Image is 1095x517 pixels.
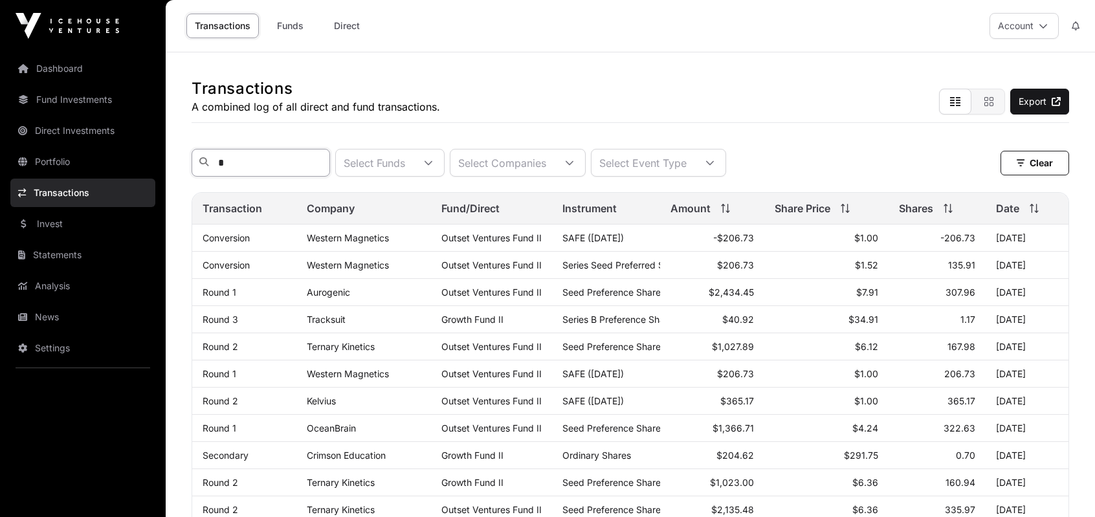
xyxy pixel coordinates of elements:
[946,287,975,298] span: 307.96
[10,179,155,207] a: Transactions
[986,225,1068,252] td: [DATE]
[940,232,975,243] span: -206.73
[947,341,975,352] span: 167.98
[660,442,764,469] td: $204.62
[307,450,386,461] a: Crimson Education
[562,450,631,461] span: Ordinary Shares
[660,306,764,333] td: $40.92
[307,504,375,515] a: Ternary Kinetics
[660,252,764,279] td: $206.73
[852,423,878,434] span: $4.24
[192,99,440,115] p: A combined log of all direct and fund transactions.
[203,450,249,461] a: Secondary
[854,232,878,243] span: $1.00
[562,232,624,243] span: SAFE ([DATE])
[203,423,236,434] a: Round 1
[307,287,350,298] a: Aurogenic
[986,360,1068,388] td: [DATE]
[441,504,542,515] a: Outset Ventures Fund II
[203,477,238,488] a: Round 2
[660,388,764,415] td: $365.17
[203,395,238,406] a: Round 2
[186,14,259,38] a: Transactions
[562,395,624,406] span: SAFE ([DATE])
[1010,89,1069,115] a: Export
[986,279,1068,306] td: [DATE]
[321,14,373,38] a: Direct
[307,201,355,216] span: Company
[855,341,878,352] span: $6.12
[307,368,389,379] a: Western Magnetics
[852,504,878,515] span: $6.36
[854,395,878,406] span: $1.00
[441,395,542,406] a: Outset Ventures Fund II
[855,259,878,270] span: $1.52
[852,477,878,488] span: $6.36
[10,241,155,269] a: Statements
[203,232,250,243] a: Conversion
[946,477,975,488] span: 160.94
[960,314,975,325] span: 1.17
[441,341,542,352] a: Outset Ventures Fund II
[996,201,1019,216] span: Date
[562,287,665,298] span: Seed Preference Shares
[10,85,155,114] a: Fund Investments
[203,259,250,270] a: Conversion
[441,287,542,298] a: Outset Ventures Fund II
[945,504,975,515] span: 335.97
[203,287,236,298] a: Round 1
[203,314,238,325] a: Round 3
[562,259,683,270] span: Series Seed Preferred Stock
[986,415,1068,442] td: [DATE]
[441,201,500,216] span: Fund/Direct
[986,333,1068,360] td: [DATE]
[450,149,554,176] div: Select Companies
[336,149,413,176] div: Select Funds
[660,225,764,252] td: -$206.73
[944,423,975,434] span: 322.63
[264,14,316,38] a: Funds
[844,450,878,461] span: $291.75
[562,504,665,515] span: Seed Preference Shares
[775,201,830,216] span: Share Price
[307,477,375,488] a: Ternary Kinetics
[203,368,236,379] a: Round 1
[592,149,694,176] div: Select Event Type
[307,232,389,243] a: Western Magnetics
[986,442,1068,469] td: [DATE]
[986,388,1068,415] td: [DATE]
[562,314,678,325] span: Series B Preference Shares
[1030,455,1095,517] div: Chat Widget
[441,368,542,379] a: Outset Ventures Fund II
[441,314,503,325] a: Growth Fund II
[660,279,764,306] td: $2,434.45
[562,477,665,488] span: Seed Preference Shares
[660,469,764,496] td: $1,023.00
[990,13,1059,39] button: Account
[307,314,346,325] a: Tracksuit
[307,395,336,406] a: Kelvius
[899,201,933,216] span: Shares
[441,477,503,488] a: Growth Fund II
[562,201,617,216] span: Instrument
[10,272,155,300] a: Analysis
[203,341,238,352] a: Round 2
[307,341,375,352] a: Ternary Kinetics
[986,252,1068,279] td: [DATE]
[10,116,155,145] a: Direct Investments
[856,287,878,298] span: $7.91
[441,259,542,270] a: Outset Ventures Fund II
[203,504,238,515] a: Round 2
[441,232,542,243] a: Outset Ventures Fund II
[947,395,975,406] span: 365.17
[192,78,440,99] h1: Transactions
[441,450,503,461] a: Growth Fund II
[944,368,975,379] span: 206.73
[854,368,878,379] span: $1.00
[307,423,356,434] a: OceanBrain
[10,54,155,83] a: Dashboard
[948,259,975,270] span: 135.91
[10,334,155,362] a: Settings
[670,201,711,216] span: Amount
[562,368,624,379] span: SAFE ([DATE])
